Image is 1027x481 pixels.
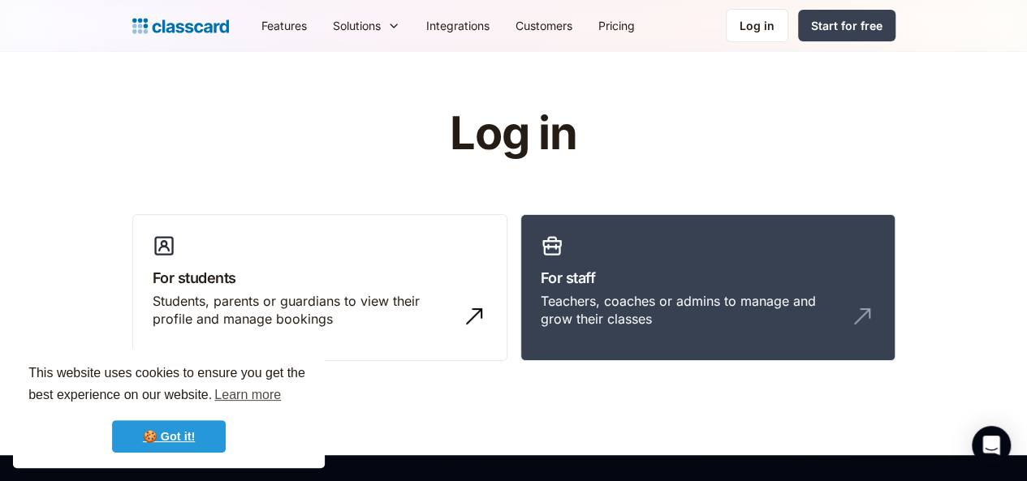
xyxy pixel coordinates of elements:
[503,7,585,44] a: Customers
[153,292,455,329] div: Students, parents or guardians to view their profile and manage bookings
[740,17,775,34] div: Log in
[28,363,309,407] span: This website uses cookies to ensure you get the best experience on our website.
[585,7,648,44] a: Pricing
[153,267,487,289] h3: For students
[798,10,895,41] a: Start for free
[811,17,882,34] div: Start for free
[248,7,320,44] a: Features
[520,214,895,362] a: For staffTeachers, coaches or admins to manage and grow their classes
[256,109,771,159] h1: Log in
[413,7,503,44] a: Integrations
[212,383,283,407] a: learn more about cookies
[320,7,413,44] div: Solutions
[541,292,843,329] div: Teachers, coaches or admins to manage and grow their classes
[132,15,229,37] a: Logo
[13,348,325,468] div: cookieconsent
[541,267,875,289] h3: For staff
[112,420,226,453] a: dismiss cookie message
[726,9,788,42] a: Log in
[132,214,507,362] a: For studentsStudents, parents or guardians to view their profile and manage bookings
[333,17,381,34] div: Solutions
[972,426,1011,465] div: Open Intercom Messenger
